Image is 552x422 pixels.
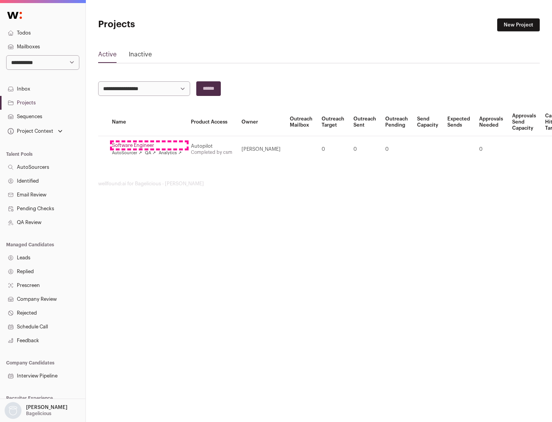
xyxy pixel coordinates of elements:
[285,108,317,136] th: Outreach Mailbox
[3,402,69,419] button: Open dropdown
[129,50,152,62] a: Inactive
[145,150,156,156] a: QA ↗
[191,150,232,155] a: Completed by csm
[475,108,508,136] th: Approvals Needed
[112,150,142,156] a: AutoSourcer ↗
[98,18,245,31] h1: Projects
[443,108,475,136] th: Expected Sends
[26,410,51,417] p: Bagelicious
[381,108,412,136] th: Outreach Pending
[98,50,117,62] a: Active
[317,108,349,136] th: Outreach Target
[186,108,237,136] th: Product Access
[237,108,285,136] th: Owner
[381,136,412,163] td: 0
[508,108,540,136] th: Approvals Send Capacity
[107,108,186,136] th: Name
[412,108,443,136] th: Send Capacity
[475,136,508,163] td: 0
[5,402,21,419] img: nopic.png
[237,136,285,163] td: [PERSON_NAME]
[98,181,540,187] footer: wellfound:ai for Bagelicious - [PERSON_NAME]
[6,126,64,137] button: Open dropdown
[317,136,349,163] td: 0
[191,143,232,149] div: Autopilot
[497,18,540,31] a: New Project
[112,142,182,148] a: Software Engineer
[6,128,53,134] div: Project Context
[349,108,381,136] th: Outreach Sent
[349,136,381,163] td: 0
[3,8,26,23] img: Wellfound
[26,404,67,410] p: [PERSON_NAME]
[159,150,181,156] a: Analytics ↗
